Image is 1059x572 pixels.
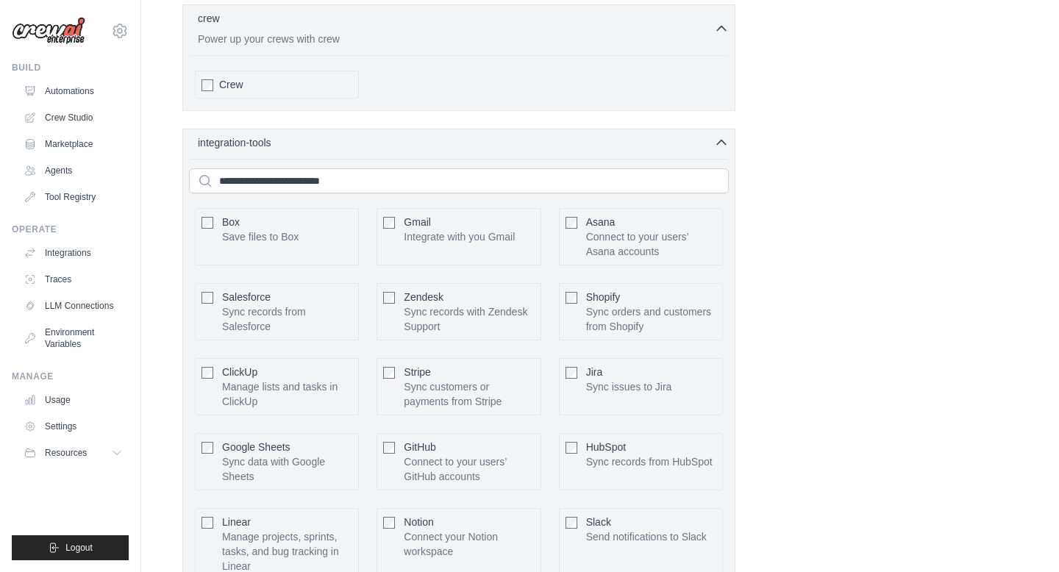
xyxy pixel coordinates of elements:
div: Build [12,62,129,74]
a: Traces [18,268,129,291]
a: Agents [18,159,129,182]
p: Send notifications to Slack [586,529,707,544]
img: Logo [12,17,85,45]
span: Asana [586,216,616,228]
p: Sync records from HubSpot [586,454,713,469]
span: Shopify [586,291,621,303]
p: Connect your Notion workspace [404,529,534,559]
p: Sync data with Google Sheets [222,454,352,484]
span: HubSpot [586,441,626,453]
a: Crew Studio [18,106,129,129]
span: Resources [45,447,87,459]
a: Settings [18,415,129,438]
a: Tool Registry [18,185,129,209]
div: Manage [12,371,129,382]
button: crew Power up your crews with crew [189,11,729,46]
a: Usage [18,388,129,412]
p: Integrate with you Gmail [404,229,515,244]
p: crew [198,11,220,26]
span: integration-tools [198,135,271,150]
span: Linear [222,516,251,528]
span: Gmail [404,216,431,228]
p: Save files to Box [222,229,299,244]
p: Sync records from Salesforce [222,304,352,334]
p: Connect to your users’ Asana accounts [586,229,716,259]
button: integration-tools [189,135,729,150]
a: Automations [18,79,129,103]
p: Power up your crews with crew [198,32,714,46]
p: Sync issues to Jira [586,379,672,394]
p: Sync records with Zendesk Support [404,304,534,334]
span: Zendesk [404,291,443,303]
p: Sync orders and customers from Shopify [586,304,716,334]
button: Resources [18,441,129,465]
span: Crew [219,77,243,92]
span: GitHub [404,441,436,453]
a: Marketplace [18,132,129,156]
span: Slack [586,516,611,528]
p: Manage lists and tasks in ClickUp [222,379,352,409]
span: Logout [65,542,93,554]
span: Box [222,216,240,228]
span: Notion [404,516,433,528]
a: Environment Variables [18,321,129,356]
a: LLM Connections [18,294,129,318]
a: Integrations [18,241,129,265]
span: Stripe [404,366,431,378]
p: Connect to your users’ GitHub accounts [404,454,534,484]
span: Salesforce [222,291,271,303]
button: Logout [12,535,129,560]
span: ClickUp [222,366,257,378]
span: Jira [586,366,603,378]
div: Operate [12,224,129,235]
span: Google Sheets [222,441,290,453]
p: Sync customers or payments from Stripe [404,379,534,409]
